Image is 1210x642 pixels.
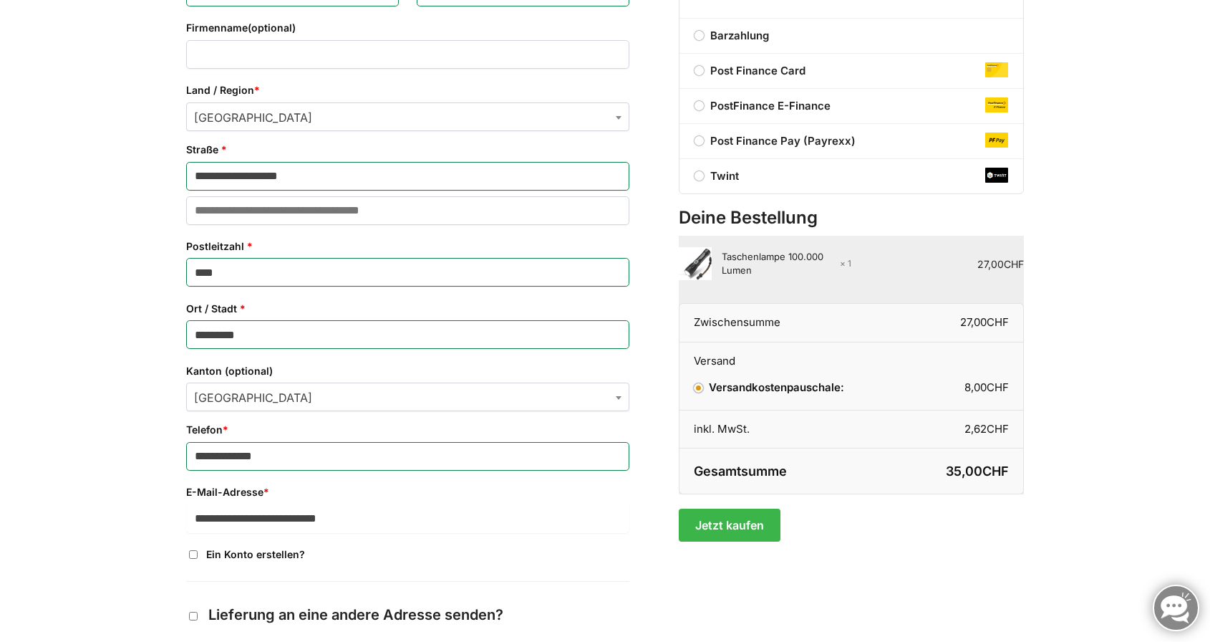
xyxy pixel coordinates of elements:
[206,548,305,560] span: Ein Konto erstellen?
[946,464,1009,479] bdi: 35,00
[840,257,851,270] strong: × 1
[186,363,629,379] label: Kanton
[189,612,198,621] input: Lieferung an eine andere Adresse senden?
[679,133,1023,150] label: Post Finance Pay (Payrexx)
[679,97,1023,115] label: PostFinance E-Finance
[960,315,1009,329] bdi: 27,00
[679,206,1024,231] h3: Deine Bestellung
[187,103,629,132] span: Schweiz
[985,97,1008,112] img: post-finance-e-finance
[679,411,851,449] th: inkl. MwSt.
[679,303,851,342] th: Zwischensumme
[186,383,629,411] span: Kanton
[985,133,1008,148] img: post-finance-pay
[186,102,629,131] span: Land / Region
[679,62,1023,80] label: Post Finance Card
[985,62,1008,77] img: post-finance-card
[189,550,198,559] input: Ein Konto erstellen?
[186,484,629,500] label: E-Mail-Adresse
[225,365,273,377] span: (optional)
[1004,258,1024,270] span: CHF
[679,509,780,542] button: Jetzt kaufen
[186,422,629,438] label: Telefon
[186,239,629,254] label: Postleitzahl
[982,464,1009,479] span: CHF
[987,380,1009,394] span: CHF
[987,315,1009,329] span: CHF
[679,342,1024,370] th: Versand
[987,422,1009,436] span: CHF
[964,380,1009,394] bdi: 8,00
[187,383,629,412] span: St. Gallen
[977,258,1024,270] bdi: 27,00
[722,250,851,278] div: Taschenlampe 100.000 Lumen
[985,168,1008,183] img: twint
[186,142,629,158] label: Straße
[186,20,629,36] label: Firmenname
[679,27,1023,44] label: Barzahlung
[679,247,712,280] img: Extrem Starke Taschenlampe
[248,21,296,34] span: (optional)
[208,606,503,623] span: Lieferung an eine andere Adresse senden?
[186,301,629,317] label: Ort / Stadt
[964,422,1009,436] bdi: 2,62
[679,168,1023,185] label: Twint
[679,449,851,494] th: Gesamtsumme
[694,380,844,394] label: Versandkostenpauschale:
[186,82,629,98] label: Land / Region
